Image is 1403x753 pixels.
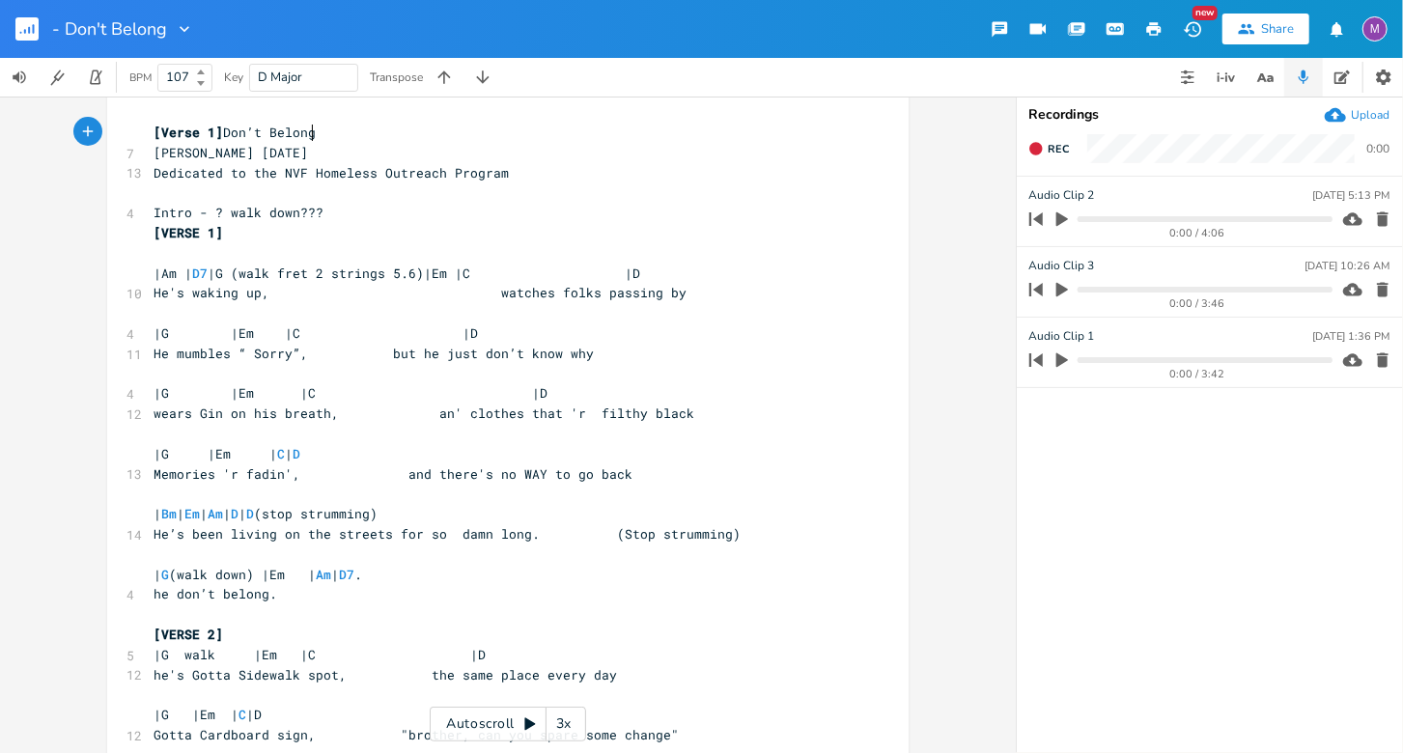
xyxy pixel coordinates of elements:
span: Don’t Belong [154,124,316,141]
span: |G |Em |C |D [154,384,547,402]
span: - Don't Belong [52,20,167,38]
span: Memories 'r fadin', and there's no WAY to go back [154,465,632,483]
div: 0:00 [1366,143,1389,154]
span: Am [316,566,331,583]
div: Transpose [370,71,423,83]
div: Upload [1351,107,1389,123]
span: |G |Em | |D [154,706,262,723]
div: 3x [547,707,581,741]
span: |G |Em | | [154,445,300,462]
div: Key [224,71,243,83]
span: |G |Em |C |D [154,324,478,342]
div: Autoscroll [430,707,586,741]
div: 0:00 / 3:46 [1062,298,1333,309]
div: [DATE] 5:13 PM [1312,190,1389,201]
span: D [246,505,254,522]
div: Share [1261,20,1294,38]
span: He’s been living on the streets for so damn long. (Stop strumming) [154,525,741,543]
span: [VERSE 1] [154,224,223,241]
span: Dedicated to the NVF Homeless Outreach Program [154,164,509,181]
span: C [277,445,285,462]
span: D [231,505,239,522]
span: Gotta Cardboard sign, "brother, can you spare some change" [154,726,679,743]
span: Audio Clip 2 [1028,186,1094,205]
span: G [161,566,169,583]
div: [DATE] 10:26 AM [1305,261,1389,271]
span: D Major [258,69,302,86]
button: M [1362,7,1388,51]
span: wears Gin on his breath, an' clothes that 'r filthy black [154,404,694,422]
button: Share [1222,14,1309,44]
span: | (walk down) |Em | | . [154,566,362,583]
span: He mumbles “ Sorry”, but he just don’t know why [154,345,594,362]
div: Recordings [1028,108,1391,122]
span: |Am | |G (walk fret 2 strings 5.6)|Em |C |D [154,265,640,282]
span: [Verse 1] [154,124,223,141]
div: New [1193,6,1218,20]
span: Audio Clip 1 [1028,327,1094,346]
div: [DATE] 1:36 PM [1312,331,1389,342]
span: Am [208,505,223,522]
span: [PERSON_NAME] [DATE] [154,144,308,161]
span: | | | | | (stop strumming) [154,505,378,522]
span: D7 [339,566,354,583]
span: D [293,445,300,462]
button: Upload [1325,104,1389,125]
span: C [239,706,246,723]
span: Intro - ? walk down??? [154,204,323,221]
span: Bm [161,505,177,522]
span: Audio Clip 3 [1028,257,1094,275]
button: Rec [1021,133,1077,164]
div: 0:00 / 3:42 [1062,369,1333,379]
span: [VERSE 2] [154,626,223,643]
div: melindameshad [1362,16,1388,42]
span: he don’t belong. [154,585,277,602]
span: D7 [192,265,208,282]
span: Rec [1048,142,1069,156]
span: |G walk |Em |C |D [154,646,486,663]
div: BPM [129,72,152,83]
span: He's waking up, watches folks passing by [154,284,687,301]
span: Em [184,505,200,522]
span: he's Gotta Sidewalk spot, the same place every day [154,666,617,683]
div: 0:00 / 4:06 [1062,228,1333,238]
button: New [1173,12,1212,46]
